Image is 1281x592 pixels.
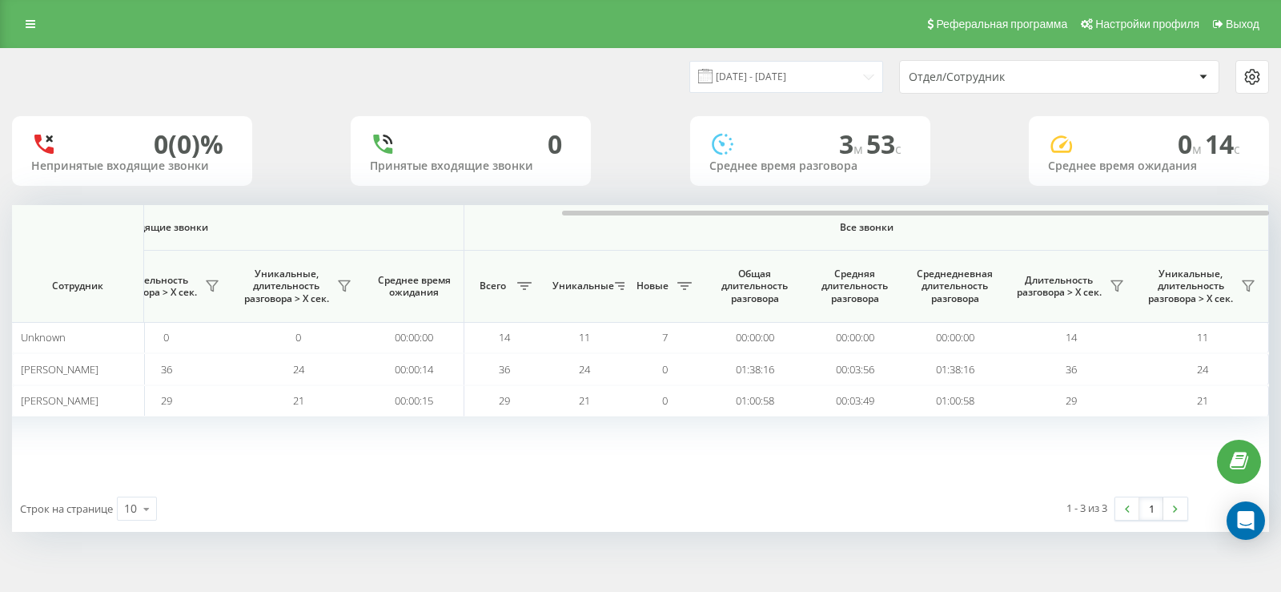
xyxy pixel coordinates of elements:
[936,18,1067,30] span: Реферальная программа
[705,322,805,353] td: 00:00:00
[579,330,590,344] span: 11
[293,362,304,377] span: 24
[161,393,172,408] span: 29
[293,393,304,408] span: 21
[499,362,510,377] span: 36
[662,362,668,377] span: 0
[1192,140,1205,158] span: м
[917,268,993,305] span: Среднедневная длительность разговора
[364,322,464,353] td: 00:00:00
[1013,274,1105,299] span: Длительность разговора > Х сек.
[1066,393,1077,408] span: 29
[376,274,452,299] span: Среднее время ожидания
[1205,127,1240,161] span: 14
[1234,140,1240,158] span: c
[805,353,905,385] td: 00:03:56
[512,221,1221,234] span: Все звонки
[1227,501,1265,540] div: Open Intercom Messenger
[817,268,893,305] span: Средняя длительность разговора
[1048,159,1250,173] div: Среднее время ожидания
[866,127,902,161] span: 53
[709,159,911,173] div: Среднее время разговора
[1197,393,1208,408] span: 21
[839,127,866,161] span: 3
[579,393,590,408] span: 21
[1066,500,1107,516] div: 1 - 3 из 3
[1095,18,1199,30] span: Настройки профиля
[717,268,793,305] span: Общая длительность разговора
[240,268,332,305] span: Уникальные, длительность разговора > Х сек.
[21,393,98,408] span: [PERSON_NAME]
[26,280,130,292] span: Сотрудник
[895,140,902,158] span: c
[1066,330,1077,344] span: 14
[499,393,510,408] span: 29
[853,140,866,158] span: м
[21,362,98,377] span: [PERSON_NAME]
[662,330,668,344] span: 7
[552,280,610,292] span: Уникальные
[905,353,1005,385] td: 01:38:16
[579,362,590,377] span: 24
[161,362,172,377] span: 36
[1197,362,1208,377] span: 24
[1066,362,1077,377] span: 36
[905,385,1005,417] td: 01:00:58
[154,129,223,159] div: 0 (0)%
[662,393,668,408] span: 0
[108,274,200,299] span: Длительность разговора > Х сек.
[472,280,512,292] span: Всего
[1139,497,1163,520] a: 1
[805,322,905,353] td: 00:00:00
[1197,330,1208,344] span: 11
[124,501,137,517] div: 10
[632,280,673,292] span: Новые
[295,330,301,344] span: 0
[805,385,905,417] td: 00:03:49
[905,322,1005,353] td: 00:00:00
[909,70,1100,84] div: Отдел/Сотрудник
[163,330,169,344] span: 0
[370,159,572,173] div: Принятые входящие звонки
[1226,18,1259,30] span: Выход
[548,129,562,159] div: 0
[20,501,113,516] span: Строк на странице
[364,353,464,385] td: 00:00:14
[21,330,66,344] span: Unknown
[1145,268,1236,305] span: Уникальные, длительность разговора > Х сек.
[499,330,510,344] span: 14
[705,353,805,385] td: 01:38:16
[1178,127,1205,161] span: 0
[31,159,233,173] div: Непринятые входящие звонки
[364,385,464,417] td: 00:00:15
[705,385,805,417] td: 01:00:58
